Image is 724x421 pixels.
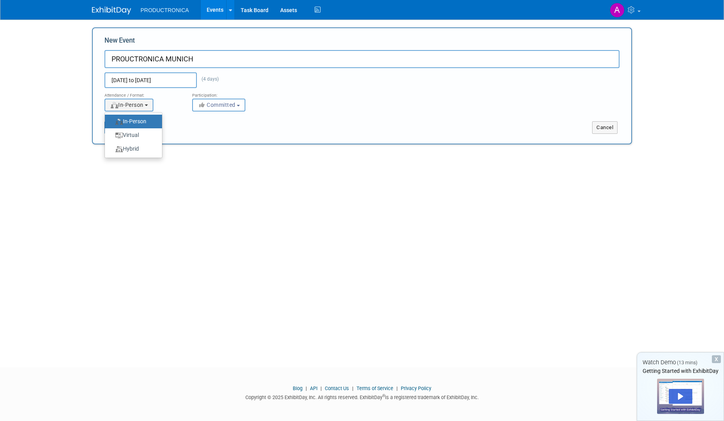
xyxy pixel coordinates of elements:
div: Play [669,389,692,404]
div: Getting Started with ExhibitDay [637,367,724,375]
a: Privacy Policy [401,385,431,391]
a: Contact Us [325,385,349,391]
button: Committed [192,99,245,112]
img: ExhibitDay [92,7,131,14]
span: | [304,385,309,391]
span: Committed [198,102,236,108]
a: Terms of Service [357,385,393,391]
span: | [394,385,400,391]
button: Cancel [592,121,618,134]
span: (13 mins) [677,360,697,365]
img: AVELINE marchand [610,3,625,18]
div: Participation: [192,88,268,98]
img: Format-InPerson.png [115,119,123,125]
div: Attendance / Format: [104,88,180,98]
button: In-Person [104,99,153,112]
span: (4 days) [197,76,219,82]
input: Name of Trade Show / Conference [104,50,620,68]
sup: ® [382,394,385,398]
a: API [310,385,317,391]
label: Hybrid [109,144,154,154]
img: Format-Virtual.png [115,133,123,139]
span: PRODUCTRONICA [140,7,189,13]
label: New Event [104,36,135,48]
label: Virtual [109,130,154,140]
a: Blog [293,385,303,391]
div: Dismiss [712,355,721,363]
img: Format-Hybrid.png [115,146,123,153]
div: Watch Demo [637,358,724,367]
span: In-Person [110,102,144,108]
label: In-Person [109,116,154,127]
input: Start Date - End Date [104,72,197,88]
span: | [350,385,355,391]
span: | [319,385,324,391]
